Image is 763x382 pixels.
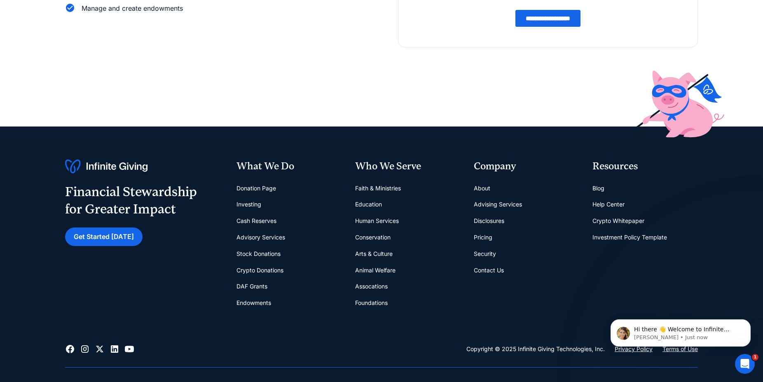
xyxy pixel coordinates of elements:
[236,196,261,213] a: Investing
[592,159,698,173] div: Resources
[236,229,285,246] a: Advisory Services
[592,180,604,197] a: Blog
[474,213,504,229] a: Disclosures
[474,159,579,173] div: Company
[355,180,401,197] a: Faith & Ministries
[65,227,143,246] a: Get Started [DATE]
[735,354,755,374] iframe: Intercom live chat
[355,246,393,262] a: Arts & Culture
[466,344,605,354] div: Copyright © 2025 Infinite Giving Technologies, Inc.
[236,295,271,311] a: Endowments
[355,229,391,246] a: Conservation
[355,295,388,311] a: Foundations
[592,196,625,213] a: Help Center
[236,246,281,262] a: Stock Donations
[592,229,667,246] a: Investment Policy Template
[236,180,276,197] a: Donation Page
[355,262,396,279] a: Animal Welfare
[355,159,461,173] div: Who We Serve
[65,183,197,218] div: Financial Stewardship for Greater Impact
[474,246,496,262] a: Security
[752,354,758,361] span: 1
[474,229,492,246] a: Pricing
[355,213,399,229] a: Human Services
[236,159,342,173] div: What We Do
[236,262,283,279] a: Crypto Donations
[592,213,644,229] a: Crypto Whitepaper
[355,278,388,295] a: Assocations
[355,196,382,213] a: Education
[474,180,490,197] a: About
[82,3,183,14] div: Manage and create endowments
[598,302,763,360] iframe: Intercom notifications message
[474,262,504,279] a: Contact Us
[474,196,522,213] a: Advising Services
[236,278,267,295] a: DAF Grants
[236,213,276,229] a: Cash Reserves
